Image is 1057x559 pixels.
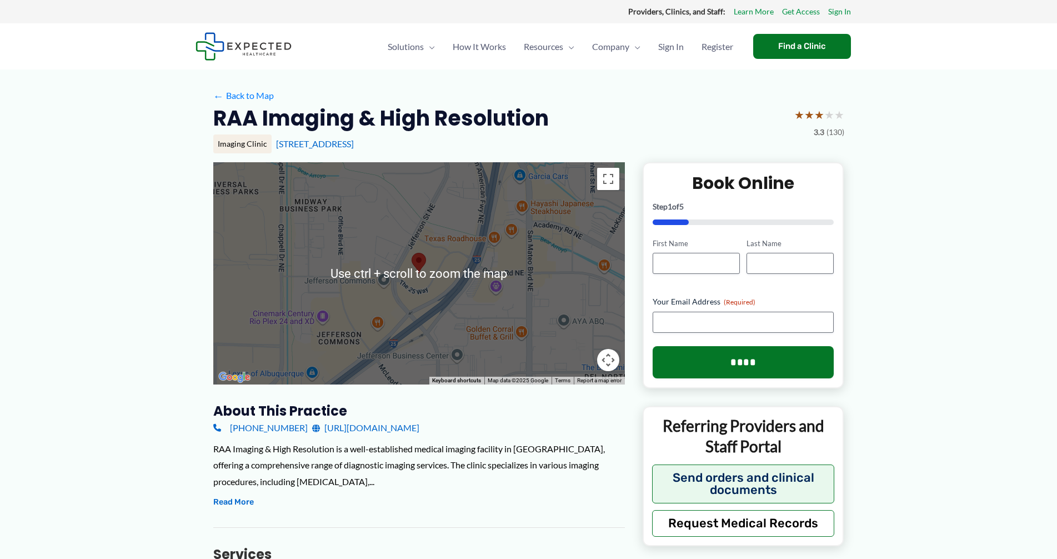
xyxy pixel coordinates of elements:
span: Menu Toggle [424,27,435,66]
a: ←Back to Map [213,87,274,104]
a: How It Works [444,27,515,66]
nav: Primary Site Navigation [379,27,742,66]
span: Map data ©2025 Google [488,377,548,383]
span: (Required) [724,298,755,306]
a: [PHONE_NUMBER] [213,420,308,436]
span: Solutions [388,27,424,66]
a: ResourcesMenu Toggle [515,27,583,66]
a: Get Access [782,4,820,19]
label: Your Email Address [653,296,834,307]
span: ★ [824,104,834,125]
span: Company [592,27,629,66]
label: First Name [653,238,740,249]
a: Find a Clinic [753,34,851,59]
img: Google [216,370,253,385]
img: Expected Healthcare Logo - side, dark font, small [196,32,292,61]
span: 3.3 [814,125,824,139]
span: ★ [804,104,814,125]
span: ★ [794,104,804,125]
button: Toggle fullscreen view [597,168,619,190]
a: CompanyMenu Toggle [583,27,649,66]
a: SolutionsMenu Toggle [379,27,444,66]
strong: Providers, Clinics, and Staff: [628,7,725,16]
span: How It Works [453,27,506,66]
a: Terms (opens in new tab) [555,377,570,383]
a: Sign In [828,4,851,19]
a: Sign In [649,27,693,66]
a: Report a map error [577,377,622,383]
a: [URL][DOMAIN_NAME] [312,420,419,436]
span: Menu Toggle [563,27,574,66]
p: Referring Providers and Staff Portal [652,416,835,456]
span: 5 [679,202,684,211]
button: Read More [213,496,254,509]
p: Step of [653,203,834,211]
span: Register [702,27,733,66]
h2: Book Online [653,172,834,194]
a: Learn More [734,4,774,19]
button: Send orders and clinical documents [652,465,835,503]
a: Register [693,27,742,66]
a: Open this area in Google Maps (opens a new window) [216,370,253,385]
h3: About this practice [213,402,625,420]
span: ← [213,91,224,101]
label: Last Name [747,238,834,249]
span: ★ [834,104,844,125]
div: Imaging Clinic [213,134,272,153]
button: Keyboard shortcuts [432,377,481,385]
h2: RAA Imaging & High Resolution [213,104,549,132]
span: ★ [814,104,824,125]
span: 1 [668,202,672,211]
a: [STREET_ADDRESS] [276,138,354,149]
button: Request Medical Records [652,510,835,537]
div: RAA Imaging & High Resolution is a well-established medical imaging facility in [GEOGRAPHIC_DATA]... [213,441,625,490]
span: Sign In [658,27,684,66]
button: Map camera controls [597,349,619,371]
span: (130) [826,125,844,139]
span: Menu Toggle [629,27,640,66]
span: Resources [524,27,563,66]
